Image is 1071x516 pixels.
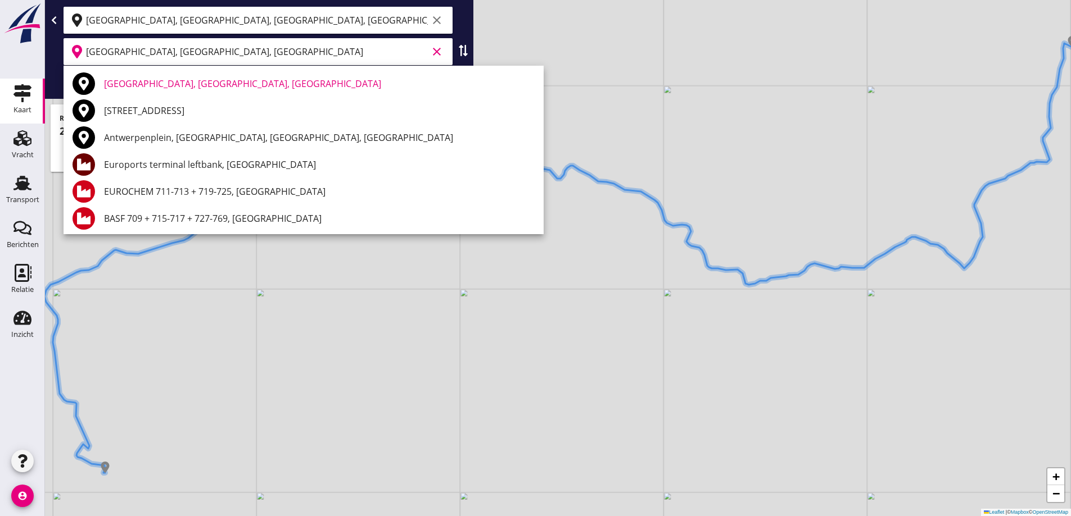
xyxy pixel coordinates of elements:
div: Inzicht [11,331,34,338]
div: Berichten [7,241,39,248]
input: Vertrekpunt [86,11,428,29]
a: Mapbox [1011,509,1029,515]
div: © © [981,509,1071,516]
span: + [1052,469,1060,483]
div: [GEOGRAPHIC_DATA], [GEOGRAPHIC_DATA], [GEOGRAPHIC_DATA] [104,77,535,90]
img: logo-small.a267ee39.svg [2,3,43,44]
a: Zoom out [1047,485,1064,502]
div: BASF 709 + 715-717 + 727-769, [GEOGRAPHIC_DATA] [104,212,535,225]
div: dagen uur (389 km) [60,124,459,139]
img: Marker [100,462,111,473]
i: clear [430,45,444,58]
div: Transport [6,196,39,203]
div: Vracht [12,151,34,158]
input: Bestemming [86,43,428,61]
i: account_circle [11,485,34,507]
div: Euroports terminal leftbank, [GEOGRAPHIC_DATA] [104,158,535,171]
strong: 2 [60,124,65,138]
a: Leaflet [984,509,1004,515]
div: Antwerpenplein, [GEOGRAPHIC_DATA], [GEOGRAPHIC_DATA], [GEOGRAPHIC_DATA] [104,131,535,144]
span: − [1052,486,1060,500]
div: EUROCHEM 711-713 + 719-725, [GEOGRAPHIC_DATA] [104,185,535,198]
div: [STREET_ADDRESS] [104,104,535,117]
div: Kaart [13,106,31,113]
strong: Route type [60,113,96,123]
i: clear [430,13,444,27]
span: | [1006,509,1007,515]
a: Zoom in [1047,468,1064,485]
a: OpenStreetMap [1032,509,1068,515]
div: Relatie [11,286,34,293]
